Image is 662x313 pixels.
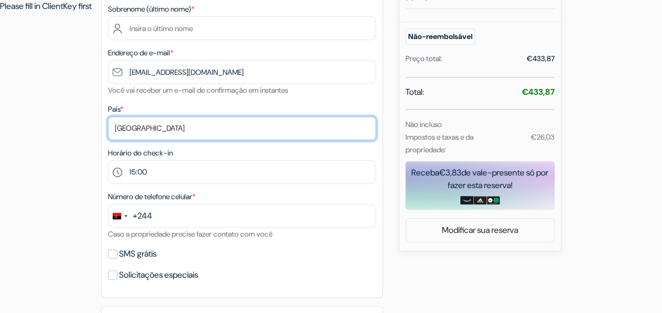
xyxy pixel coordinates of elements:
[108,104,123,115] label: País
[406,86,424,99] span: Total:
[108,148,173,159] label: Horário do check-in
[530,132,554,142] small: €26,03
[473,196,487,204] img: adidas-card.png
[527,53,555,64] div: €433,87
[119,247,156,261] label: SMS grátis
[108,16,376,40] input: Insira o último nome
[406,167,555,192] div: Receba de vale-presente só por fazer esta reserva!
[406,53,442,64] div: Preço total:
[108,60,376,84] input: Insira seu e-mail
[439,167,461,178] span: €3,83
[406,220,554,240] a: Modificar sua reserva
[487,196,500,204] img: uber-uber-eats-card.png
[406,120,442,129] small: Não incluso
[108,204,152,227] button: Change country, selected Angola (+244)
[460,196,473,204] img: amazon-card-no-text.png
[406,28,475,45] small: Não-reembolsável
[133,210,152,222] div: +244
[108,47,173,58] label: Endereço de e-mail
[406,132,473,154] small: Impostos e taxas e da propriedade:
[108,191,195,202] label: Número de telefone celular
[108,85,288,95] small: Você vai receber um e-mail de confirmação em instantes
[119,268,198,282] label: Solicitações especiais
[108,4,194,15] label: Sobrenome (último nome)
[108,229,272,239] small: Caso a propriedade precise fazer contato com você
[522,86,555,97] strong: €433,87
